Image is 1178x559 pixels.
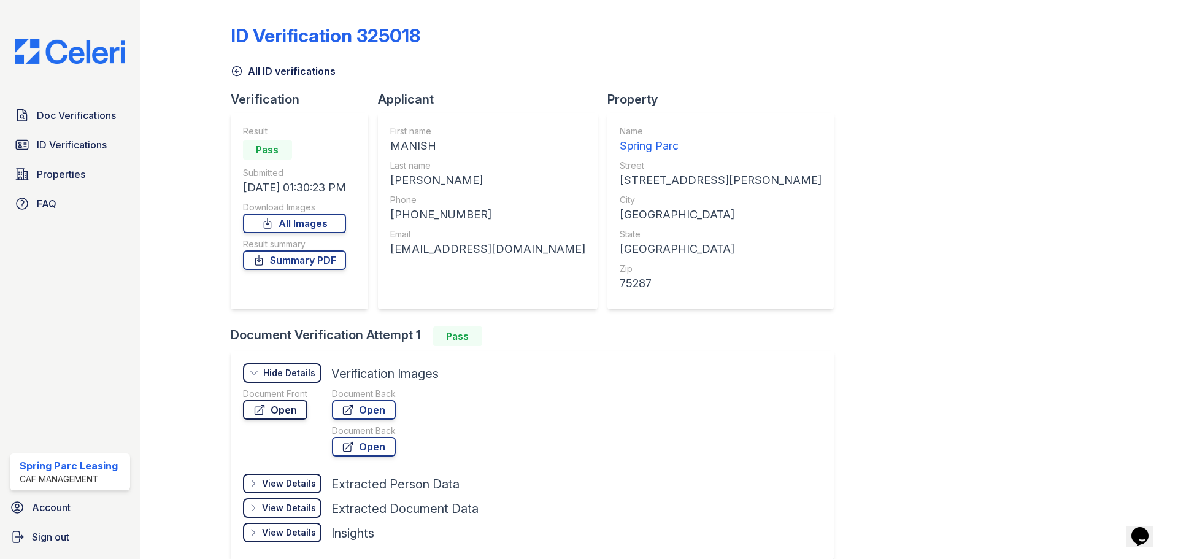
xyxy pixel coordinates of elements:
[1126,510,1166,547] iframe: chat widget
[390,194,585,206] div: Phone
[37,137,107,152] span: ID Verifications
[390,228,585,241] div: Email
[331,476,460,493] div: Extracted Person Data
[243,167,346,179] div: Submitted
[262,526,316,539] div: View Details
[620,160,822,172] div: Street
[37,167,85,182] span: Properties
[262,477,316,490] div: View Details
[331,525,374,542] div: Insights
[243,214,346,233] a: All Images
[5,39,135,64] img: CE_Logo_Blue-a8612792a0a2168367f1c8372b55b34899dd931a85d93a1a3d3e32e68fde9ad4.png
[433,326,482,346] div: Pass
[262,502,316,514] div: View Details
[37,108,116,123] span: Doc Verifications
[620,137,822,155] div: Spring Parc
[620,125,822,137] div: Name
[10,162,130,187] a: Properties
[10,191,130,216] a: FAQ
[20,473,118,485] div: CAF Management
[243,179,346,196] div: [DATE] 01:30:23 PM
[10,103,130,128] a: Doc Verifications
[32,500,71,515] span: Account
[378,91,607,108] div: Applicant
[332,400,396,420] a: Open
[243,125,346,137] div: Result
[620,263,822,275] div: Zip
[37,196,56,211] span: FAQ
[332,437,396,457] a: Open
[620,194,822,206] div: City
[390,160,585,172] div: Last name
[243,388,307,400] div: Document Front
[332,425,396,437] div: Document Back
[390,241,585,258] div: [EMAIL_ADDRESS][DOMAIN_NAME]
[607,91,844,108] div: Property
[243,140,292,160] div: Pass
[331,365,439,382] div: Verification Images
[620,275,822,292] div: 75287
[32,530,69,544] span: Sign out
[231,25,420,47] div: ID Verification 325018
[390,125,585,137] div: First name
[331,500,479,517] div: Extracted Document Data
[390,137,585,155] div: MANISH
[20,458,118,473] div: Spring Parc Leasing
[243,250,346,270] a: Summary PDF
[263,367,315,379] div: Hide Details
[243,238,346,250] div: Result summary
[620,172,822,189] div: [STREET_ADDRESS][PERSON_NAME]
[243,201,346,214] div: Download Images
[231,91,378,108] div: Verification
[5,525,135,549] a: Sign out
[243,400,307,420] a: Open
[620,125,822,155] a: Name Spring Parc
[620,228,822,241] div: State
[231,326,844,346] div: Document Verification Attempt 1
[332,388,396,400] div: Document Back
[390,172,585,189] div: [PERSON_NAME]
[390,206,585,223] div: [PHONE_NUMBER]
[620,206,822,223] div: [GEOGRAPHIC_DATA]
[5,495,135,520] a: Account
[10,133,130,157] a: ID Verifications
[620,241,822,258] div: [GEOGRAPHIC_DATA]
[231,64,336,79] a: All ID verifications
